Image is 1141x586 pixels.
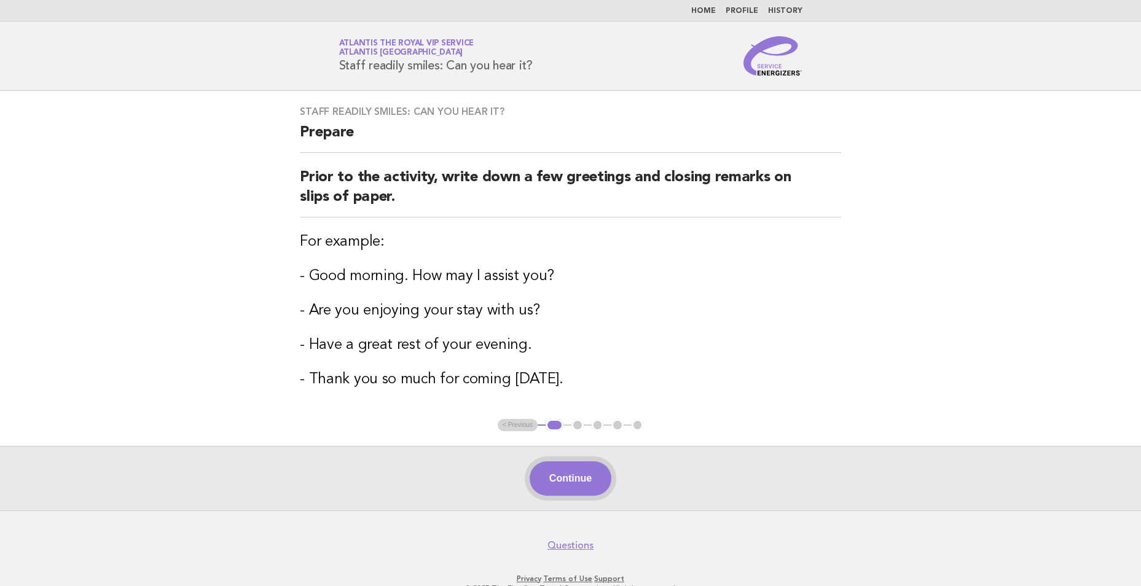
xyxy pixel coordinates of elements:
a: Atlantis the Royal VIP ServiceAtlantis [GEOGRAPHIC_DATA] [339,39,474,57]
a: History [768,7,802,15]
h2: Prepare [300,123,841,153]
a: Profile [726,7,758,15]
button: Continue [530,461,611,496]
a: Home [691,7,716,15]
button: 1 [546,419,563,431]
h3: - Have a great rest of your evening. [300,335,841,355]
a: Support [594,574,624,583]
h3: - Good morning. How may I assist you? [300,267,841,286]
a: Privacy [517,574,541,583]
h2: Prior to the activity, write down a few greetings and closing remarks on slips of paper. [300,168,841,217]
a: Questions [547,539,594,552]
h3: - Are you enjoying your stay with us? [300,301,841,321]
p: · · [195,574,947,584]
h3: Staff readily smiles: Can you hear it? [300,106,841,118]
h3: For example: [300,232,841,252]
a: Terms of Use [543,574,592,583]
img: Service Energizers [743,36,802,76]
h1: Staff readily smiles: Can you hear it? [339,40,533,72]
h3: - Thank you so much for coming [DATE]. [300,370,841,389]
span: Atlantis [GEOGRAPHIC_DATA] [339,49,463,57]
